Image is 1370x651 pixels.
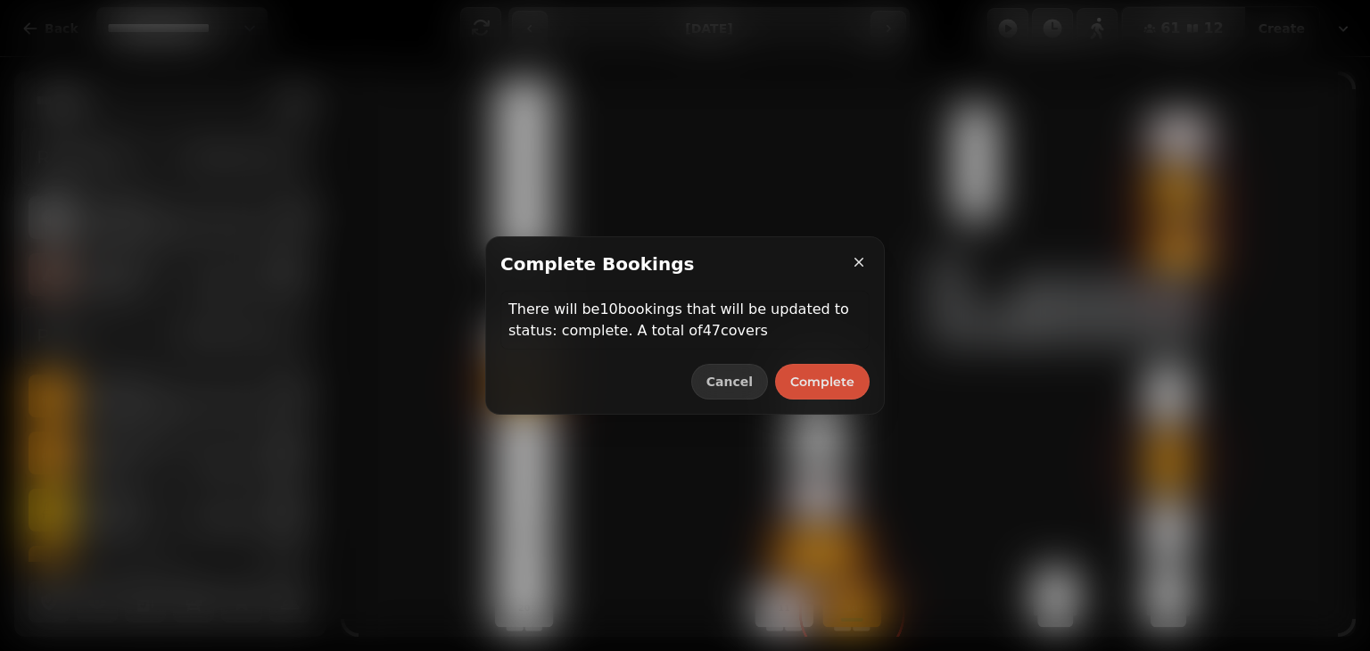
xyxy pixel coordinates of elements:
button: Cancel [691,364,768,400]
h2: Complete bookings [500,251,694,276]
button: Complete [775,364,870,400]
span: Complete [790,375,854,388]
p: There will be 10 bookings that will be updated to status: complete. A total of 47 covers [508,299,862,342]
span: Cancel [706,375,753,388]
